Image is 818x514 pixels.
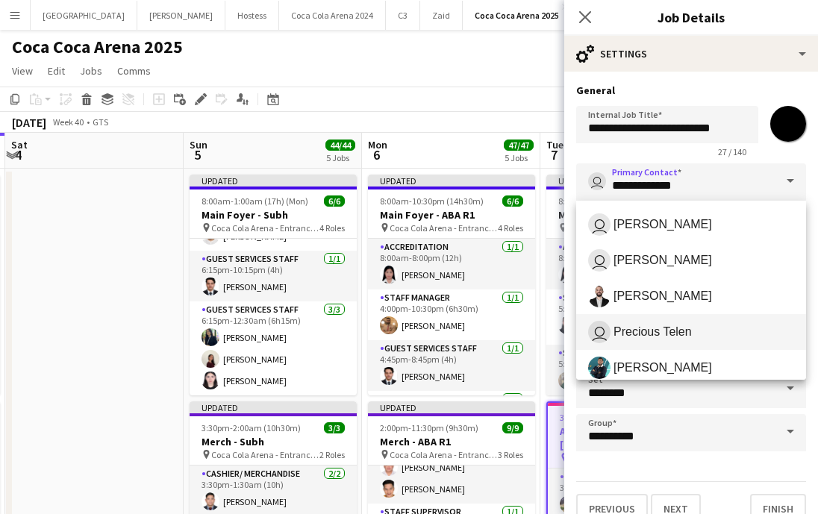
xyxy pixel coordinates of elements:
span: Sat [11,138,28,151]
button: Coca Cola Arena 2024 [279,1,386,30]
button: [PERSON_NAME] [137,1,225,30]
span: [PERSON_NAME] [613,217,712,231]
span: Coca Cola Arena - Entrance F [390,449,498,460]
span: Jobs [80,64,102,78]
div: Updated [190,401,357,413]
span: Edit [48,64,65,78]
div: GTS [93,116,108,128]
app-job-card: Updated8:00am-1:00am (17h) (Mon)6/6Main Foyer - Subh Coca Cola Arena - Entrance F4 Roles[PERSON_N... [190,175,357,395]
span: 5 [187,146,207,163]
h1: Coca Coca Arena 2025 [12,36,183,58]
app-job-card: Updated8:00am-10:30pm (14h30m)7/7Main Foyer - [PERSON_NAME] Coca Cola Arena - Entrance F5 RolesAc... [546,175,714,395]
h3: Main Foyer - Subh [190,208,357,222]
app-card-role: Staff Supervisor1/15:00pm-10:15pm (5h15m)[MEDICAL_DATA][PERSON_NAME] [546,289,714,345]
span: View [12,64,33,78]
span: 8:00am-10:30pm (14h30m) [558,195,662,207]
span: 8:00am-10:30pm (14h30m) [380,195,484,207]
h3: Merch - ABA R1 [368,435,535,448]
app-card-role: Staff Manager1/15:00pm-10:30pm (5h30m)[PERSON_NAME] [546,345,714,395]
span: 27 / 140 [706,146,758,157]
span: Week 40 [49,116,87,128]
h3: General [576,84,806,97]
div: 5 Jobs [326,152,355,163]
app-card-role: Guest Services Staff3/36:15pm-12:30am (6h15m)[PERSON_NAME][PERSON_NAME][PERSON_NAME] [190,301,357,395]
span: 2:00pm-11:30pm (9h30m) [380,422,478,433]
span: Coca Cola Arena - Entrance F [211,222,319,234]
span: [PERSON_NAME] [613,289,712,303]
h3: Main Foyer - [PERSON_NAME] [546,208,714,222]
span: Sun [190,138,207,151]
button: Hostess [225,1,279,30]
span: 6 [366,146,387,163]
div: Updated [368,175,535,187]
span: Tue [546,138,563,151]
span: 4 Roles [319,222,345,234]
span: 47/47 [504,140,534,151]
span: 7 [544,146,563,163]
button: Coca Coca Arena 2025 [463,1,572,30]
span: [PERSON_NAME] [613,253,712,267]
a: Jobs [74,61,108,81]
span: 3:30pm-2:00am (10h30m) (Mon) [202,422,324,433]
button: [GEOGRAPHIC_DATA] [31,1,137,30]
span: 6/6 [324,195,345,207]
span: Precious Telen [613,325,692,339]
a: Comms [111,61,157,81]
span: 9/9 [502,422,523,433]
div: Updated [190,175,357,187]
span: 4 Roles [498,222,523,234]
div: [DATE] [12,115,46,130]
span: 8:00am-1:00am (17h) (Mon) [202,195,308,207]
app-card-role: Guest Services Staff3/3 [368,391,535,485]
span: Comms [117,64,151,78]
a: Edit [42,61,71,81]
span: 6/6 [502,195,523,207]
a: View [6,61,39,81]
h3: Arena Plaza - [PERSON_NAME] [548,424,712,451]
app-card-role: Guest Services Staff1/16:15pm-10:15pm (4h)[PERSON_NAME] [190,251,357,301]
div: Settings [564,36,818,72]
h3: Main Foyer - ABA R1 [368,208,535,222]
button: Zaid [420,1,463,30]
span: Coca Cola Arena - Entrance F [211,449,319,460]
h3: Merch - Subh [190,435,357,448]
span: Coca Cola Arena - Entrance F [390,222,498,234]
span: 3:30pm-12:00am (8h30m) (Wed) [560,412,679,423]
span: 44/44 [325,140,355,151]
button: C3 [386,1,420,30]
div: Updated [368,401,535,413]
h3: Job Details [564,7,818,27]
div: 5 Jobs [505,152,533,163]
span: 3 Roles [498,449,523,460]
span: 4 [9,146,28,163]
span: 2 Roles [319,449,345,460]
app-card-role: Accreditation1/18:00am-8:00pm (12h)[PERSON_NAME] [368,239,535,289]
div: Updated [546,175,714,187]
span: [PERSON_NAME] [613,360,712,374]
span: Mon [368,138,387,151]
app-card-role: Accreditation1/18:00am-8:00pm (12h)[PERSON_NAME] [546,239,714,289]
app-card-role: Guest Services Staff1/14:45pm-8:45pm (4h)[PERSON_NAME] [368,340,535,391]
app-job-card: Updated8:00am-10:30pm (14h30m)6/6Main Foyer - ABA R1 Coca Cola Arena - Entrance F4 RolesAccredita... [368,175,535,395]
span: 3/3 [324,422,345,433]
app-card-role: Staff Manager1/14:00pm-10:30pm (6h30m)[PERSON_NAME] [368,289,535,340]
